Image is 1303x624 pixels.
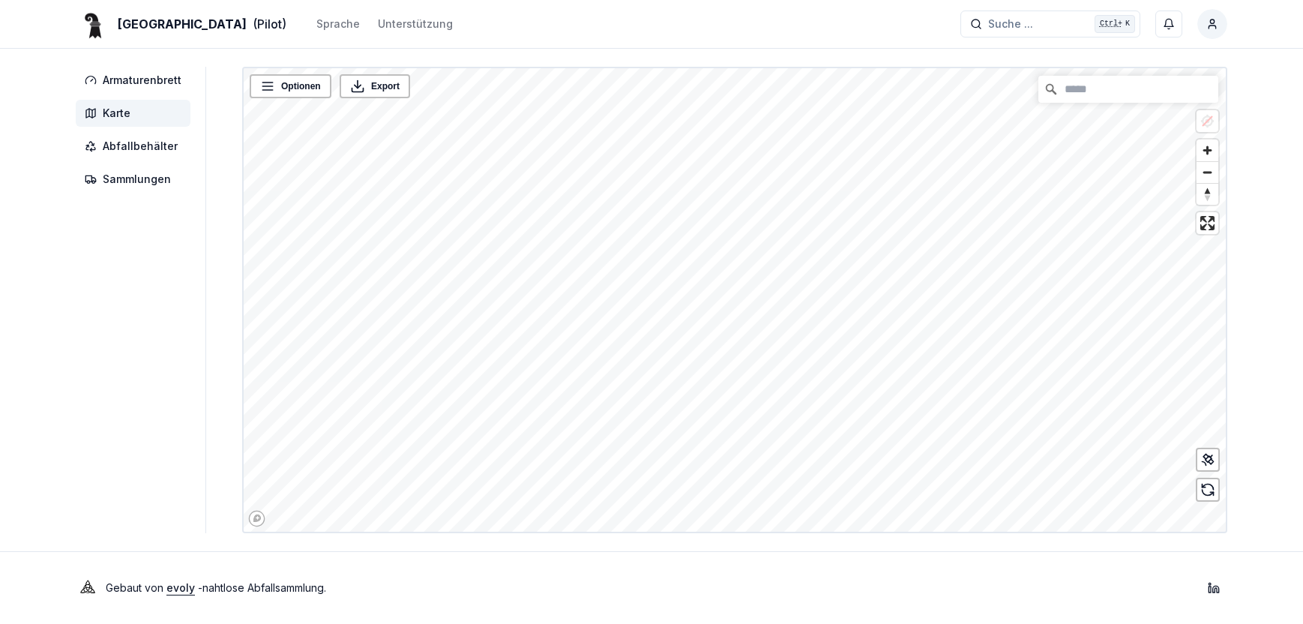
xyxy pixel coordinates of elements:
canvas: Map [244,68,1231,535]
img: Evoly Logo [76,576,100,600]
span: Abfallbehälter [103,139,178,154]
a: Unterstützung [378,15,453,33]
button: Enter fullscreen [1197,212,1218,234]
span: [GEOGRAPHIC_DATA] [118,15,247,33]
a: Abfallbehälter [76,133,196,160]
a: Armaturenbrett [76,67,196,94]
span: Sammlungen [103,172,171,187]
span: Karte [103,106,130,121]
span: Zoom out [1197,162,1218,183]
input: Suche [1038,76,1218,103]
button: Zoom in [1197,139,1218,161]
a: Karte [76,100,196,127]
a: Mapbox logo [248,510,265,527]
span: Suche ... [988,16,1033,31]
button: Zoom out [1197,161,1218,183]
div: Sprache [316,16,360,31]
button: Location not available [1197,110,1218,132]
span: Armaturenbrett [103,73,181,88]
span: Reset bearing to north [1197,184,1218,205]
a: [GEOGRAPHIC_DATA](Pilot) [76,15,286,33]
button: Reset bearing to north [1197,183,1218,205]
span: (Pilot) [253,15,286,33]
a: Sammlungen [76,166,196,193]
img: Basel Logo [76,6,112,42]
button: Sprache [316,15,360,33]
span: Optionen [281,79,321,94]
span: Export [371,79,400,94]
a: evoly [166,581,195,594]
p: Gebaut von - nahtlose Abfallsammlung . [106,577,326,598]
button: Suche ...Ctrl+K [960,10,1140,37]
